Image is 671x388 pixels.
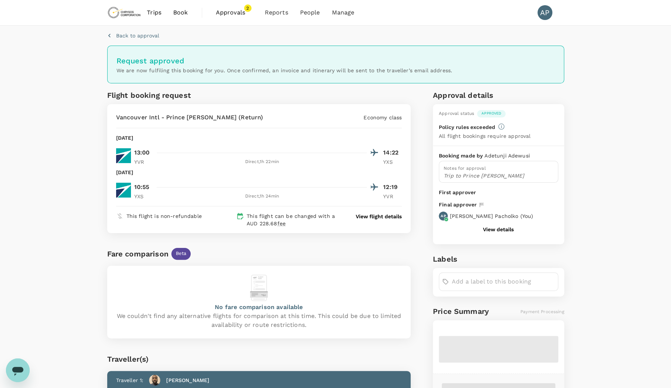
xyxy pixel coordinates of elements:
[134,158,153,166] p: YVR
[157,158,367,166] div: Direct , 1h 22min
[116,67,555,74] p: We are now fulfiling this booking for you. Once confirmed, an invoice and itinerary will be sent ...
[107,4,141,21] img: Chrysos Corporation
[383,158,402,166] p: YXS
[477,111,506,116] span: Approved
[439,110,474,117] div: Approval status
[277,220,285,226] span: fee
[116,113,263,122] p: Vancouver Intl - Prince [PERSON_NAME] (Return)
[300,8,320,17] span: People
[247,212,342,227] p: This flight can be changed with a AUD 228.68
[439,189,558,196] p: First approver
[6,358,30,382] iframe: Button to launch messaging window
[107,353,411,365] div: Traveller(s)
[439,123,495,131] p: Policy rules exceeded
[444,166,486,171] span: Notes for approval
[149,375,160,386] img: avatar-672a6ed309afb.jpeg
[450,212,533,220] p: [PERSON_NAME] Pacholko ( You )
[383,183,402,192] p: 12:19
[134,193,153,200] p: YXS
[116,148,131,163] img: WS
[439,201,477,209] p: Final approver
[107,248,168,260] div: Fare comparison
[116,377,144,384] p: Traveller 1 :
[173,8,188,17] span: Book
[157,193,367,200] div: Direct , 1h 24min
[107,89,257,101] h6: Flight booking request
[433,305,489,317] h6: Price Summary
[116,134,134,142] p: [DATE]
[126,212,202,220] p: This flight is non-refundable
[116,183,131,198] img: WS
[441,213,445,219] p: AP
[439,152,484,159] p: Booking made by
[171,250,191,257] span: Beta
[215,303,303,312] p: No fare comparison available
[265,8,288,17] span: Reports
[332,8,354,17] span: Manage
[216,8,253,17] span: Approvals
[383,148,402,157] p: 14:22
[444,172,553,179] p: Trip to Prince [PERSON_NAME]
[116,55,555,67] h6: Request approved
[452,276,555,288] input: Add a label to this booking
[356,213,402,220] button: View flight details
[166,377,209,384] p: [PERSON_NAME]
[107,32,159,39] button: Back to approval
[383,193,402,200] p: YVR
[116,312,402,329] p: We couldn't find any alternative flights for comparison at this time. This could be due to limite...
[244,4,251,12] span: 2
[439,132,530,140] p: All flight bookings require approval
[520,309,564,314] span: Payment Processing
[116,169,134,176] p: [DATE]
[364,114,402,121] p: Economy class
[483,226,514,232] button: View details
[537,5,552,20] div: AP
[433,253,564,265] h6: Labels
[433,89,564,101] h6: Approval details
[147,8,161,17] span: Trips
[134,148,150,157] p: 13:00
[250,275,268,301] img: flight-alternative-empty-logo
[134,183,149,192] p: 10:55
[116,32,159,39] p: Back to approval
[484,152,530,159] p: Adetunji Adewusi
